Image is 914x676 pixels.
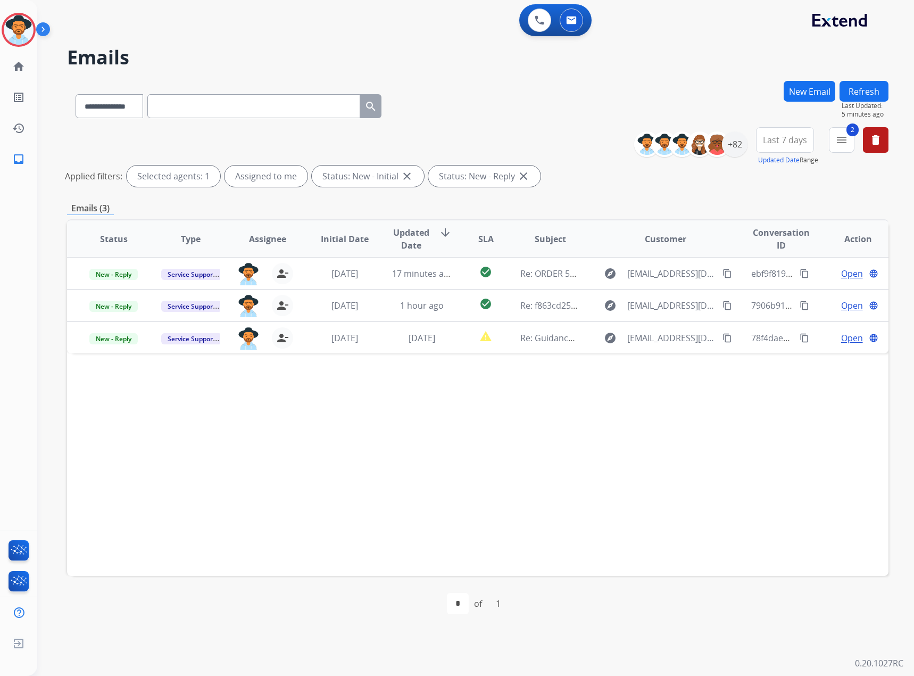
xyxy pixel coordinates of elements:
span: Updated Date [392,226,430,252]
button: Refresh [840,81,888,102]
mat-icon: explore [604,267,617,280]
p: Emails (3) [67,202,114,215]
div: Selected agents: 1 [127,166,220,187]
img: agent-avatar [238,263,259,285]
span: [EMAIL_ADDRESS][DOMAIN_NAME] [627,332,717,344]
mat-icon: delete [869,134,882,146]
mat-icon: content_copy [722,301,732,310]
span: Service Support [161,269,222,280]
mat-icon: person_remove [276,299,289,312]
span: 78f4dae0-8ffa-4da6-a9cd-5441e48fe906 [751,332,908,344]
mat-icon: search [364,100,377,113]
button: Updated Date [758,156,800,164]
mat-icon: close [517,170,530,183]
span: Conversation ID [751,226,811,252]
span: 5 minutes ago [842,110,888,119]
span: 2 [846,123,859,136]
img: agent-avatar [238,327,259,350]
span: Service Support [161,333,222,344]
mat-icon: close [401,170,413,183]
mat-icon: content_copy [800,333,809,343]
button: Last 7 days [756,127,814,153]
mat-icon: history [12,122,25,135]
span: Open [841,332,863,344]
span: Last 7 days [763,138,807,142]
span: Open [841,299,863,312]
span: Last Updated: [842,102,888,110]
mat-icon: content_copy [722,333,732,343]
span: [DATE] [331,268,358,279]
span: Open [841,267,863,280]
span: Type [181,233,201,245]
mat-icon: person_remove [276,267,289,280]
mat-icon: person_remove [276,332,289,344]
span: Re: f863cd25-b3f0-4962-9ad9-00d73ddc304c, #D REVERIEDUAL TILT ADJ- QN t, Electrical failure [520,300,894,311]
span: Assignee [249,233,286,245]
h2: Emails [67,47,888,68]
mat-icon: content_copy [722,269,732,278]
span: ebf9f819-f26b-450c-9108-13f70f2f959f [751,268,901,279]
div: of [474,597,482,610]
div: +82 [722,131,747,157]
mat-icon: arrow_downward [439,226,452,239]
div: Status: New - Reply [428,166,541,187]
mat-icon: list_alt [12,91,25,104]
mat-icon: explore [604,299,617,312]
button: 2 [829,127,854,153]
span: Initial Date [321,233,369,245]
span: 17 minutes ago [392,268,454,279]
mat-icon: report_problem [479,330,492,343]
img: agent-avatar [238,295,259,317]
span: Range [758,155,818,164]
span: [DATE] [409,332,435,344]
span: New - Reply [89,301,138,312]
mat-icon: language [869,269,878,278]
th: Action [811,220,888,258]
mat-icon: language [869,333,878,343]
p: Applied filters: [65,170,122,183]
button: New Email [784,81,835,102]
div: Assigned to me [225,166,308,187]
mat-icon: check_circle [479,266,492,278]
span: [EMAIL_ADDRESS][DOMAIN_NAME] [627,299,717,312]
div: 1 [487,593,509,614]
mat-icon: menu [835,134,848,146]
span: 1 hour ago [400,300,444,311]
span: [DATE] [331,332,358,344]
div: Status: New - Initial [312,166,424,187]
span: Customer [645,233,686,245]
span: New - Reply [89,333,138,344]
span: [EMAIL_ADDRESS][DOMAIN_NAME] [627,267,717,280]
span: Status [100,233,128,245]
p: 0.20.1027RC [855,657,903,670]
mat-icon: content_copy [800,301,809,310]
mat-icon: check_circle [479,298,492,310]
mat-icon: language [869,301,878,310]
img: avatar [4,15,34,45]
span: SLA [478,233,494,245]
mat-icon: explore [604,332,617,344]
span: Service Support [161,301,222,312]
span: New - Reply [89,269,138,280]
span: [DATE] [331,300,358,311]
span: Re: ORDER 57835 - SHIPPING ADDRESS [520,268,675,279]
mat-icon: home [12,60,25,73]
span: Subject [535,233,566,245]
mat-icon: content_copy [800,269,809,278]
mat-icon: inbox [12,153,25,166]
